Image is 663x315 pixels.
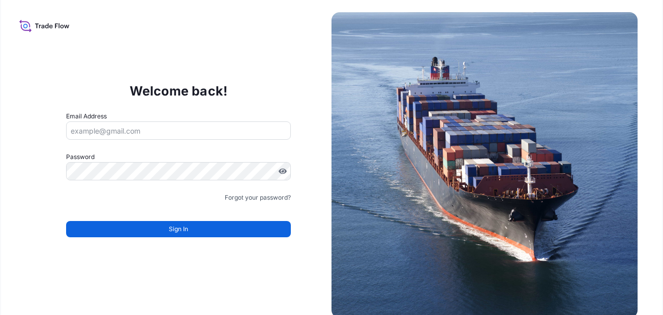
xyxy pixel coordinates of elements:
span: Sign In [169,224,188,234]
button: Sign In [66,221,291,237]
label: Email Address [66,111,107,121]
p: Welcome back! [130,83,228,99]
label: Password [66,152,291,162]
a: Forgot your password? [225,193,291,203]
input: example@gmail.com [66,121,291,140]
button: Show password [279,167,287,175]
